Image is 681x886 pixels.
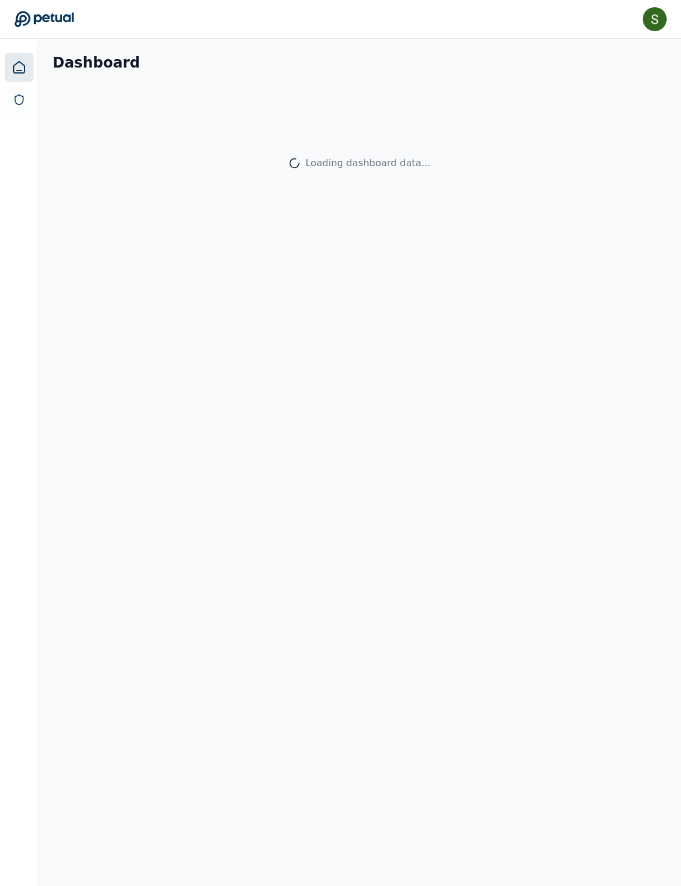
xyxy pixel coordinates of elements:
[5,53,33,82] a: Dashboard
[6,87,32,113] a: SOC 1 Reports
[305,156,430,170] div: Loading dashboard data...
[643,7,667,31] img: Samuel Tan
[14,11,74,28] a: Go to Dashboard
[53,53,140,72] h1: Dashboard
